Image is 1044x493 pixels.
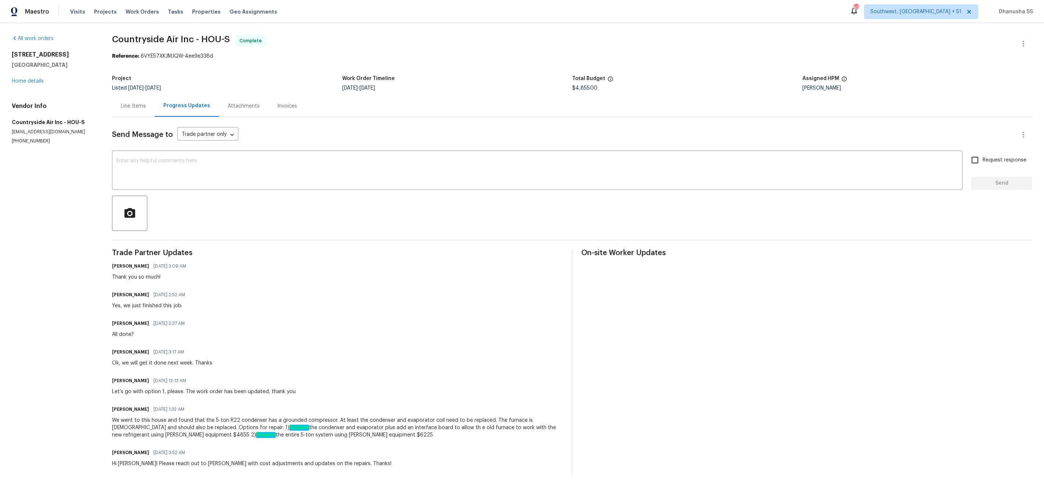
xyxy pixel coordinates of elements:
div: Trade partner only [177,129,238,141]
h5: Total Budget [572,76,605,81]
span: [DATE] [360,86,375,91]
span: [DATE] [128,86,144,91]
h6: [PERSON_NAME] [112,377,149,384]
span: [DATE] 3:52 AM [153,449,185,456]
h6: [PERSON_NAME] [112,348,149,356]
span: Listed [112,86,161,91]
h2: [STREET_ADDRESS] [12,51,94,58]
div: All done? [112,331,189,338]
span: Projects [94,8,117,15]
div: Invoices [277,102,297,110]
p: [EMAIL_ADDRESS][DOMAIN_NAME] [12,129,94,135]
span: Send Message to [112,131,173,138]
div: 678 [853,4,859,12]
h5: Work Order Timeline [342,76,395,81]
h5: Assigned HPM [802,76,839,81]
span: [DATE] 2:52 AM [153,291,185,298]
span: [DATE] [342,86,358,91]
span: Request response [983,156,1026,164]
span: Trade Partner Updates [112,249,563,257]
span: Maestro [25,8,49,15]
a: All work orders [12,36,54,41]
em: Replace [289,425,309,431]
span: $4,855.00 [572,86,597,91]
div: Progress Updates [163,102,210,109]
span: [DATE] 2:37 AM [153,320,185,327]
div: Line Items [121,102,146,110]
span: Work Orders [126,8,159,15]
div: Attachments [228,102,260,110]
h6: [PERSON_NAME] [112,262,149,270]
div: 6VYE57XKJMJQW-4ee9e338d [112,52,1032,60]
h4: Vendor Info [12,102,94,110]
span: On-site Worker Updates [581,249,1032,257]
div: Thank you so much! [112,273,191,281]
span: The hpm assigned to this work order. [841,76,847,86]
span: Complete [239,37,265,44]
span: [DATE] [145,86,161,91]
p: [PHONE_NUMBER] [12,138,94,144]
span: [DATE] 12:13 AM [153,377,186,384]
span: Geo Assignments [230,8,277,15]
h5: [GEOGRAPHIC_DATA] [12,61,94,69]
div: [PERSON_NAME] [802,86,1032,91]
em: Replace [256,432,276,438]
div: Ok, we will get it done next week. Thanks [112,359,212,367]
div: Hi [PERSON_NAME]! Please reach out to [PERSON_NAME] with cost adjustments and updates on the repa... [112,460,391,467]
h6: [PERSON_NAME] [112,291,149,298]
span: - [128,86,161,91]
span: The total cost of line items that have been proposed by Opendoor. This sum includes line items th... [607,76,613,86]
h6: [PERSON_NAME] [112,449,149,456]
span: Tasks [168,9,183,14]
span: [DATE] 3:09 AM [153,262,186,270]
span: Visits [70,8,85,15]
span: Countryside Air Inc - HOU-S [112,35,230,44]
h5: Countryside Air Inc - HOU-S [12,119,94,126]
a: Home details [12,79,44,84]
span: Properties [192,8,221,15]
b: Reference: [112,54,139,59]
div: Yes, we just finished this job. [112,302,189,309]
h5: Project [112,76,131,81]
div: We went to this house and found that the 5-ton R22 condenser has a grounded compressor. At least ... [112,417,563,439]
span: Dhanusha SS [996,8,1033,15]
span: [DATE] 1:32 AM [153,406,184,413]
span: - [342,86,375,91]
h6: [PERSON_NAME] [112,320,149,327]
h6: [PERSON_NAME] [112,406,149,413]
span: Southwest, [GEOGRAPHIC_DATA] + 51 [870,8,961,15]
span: [DATE] 3:17 AM [153,348,184,356]
div: Let’s go with option 1, please. The work order has been updated, thank you [112,388,296,395]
